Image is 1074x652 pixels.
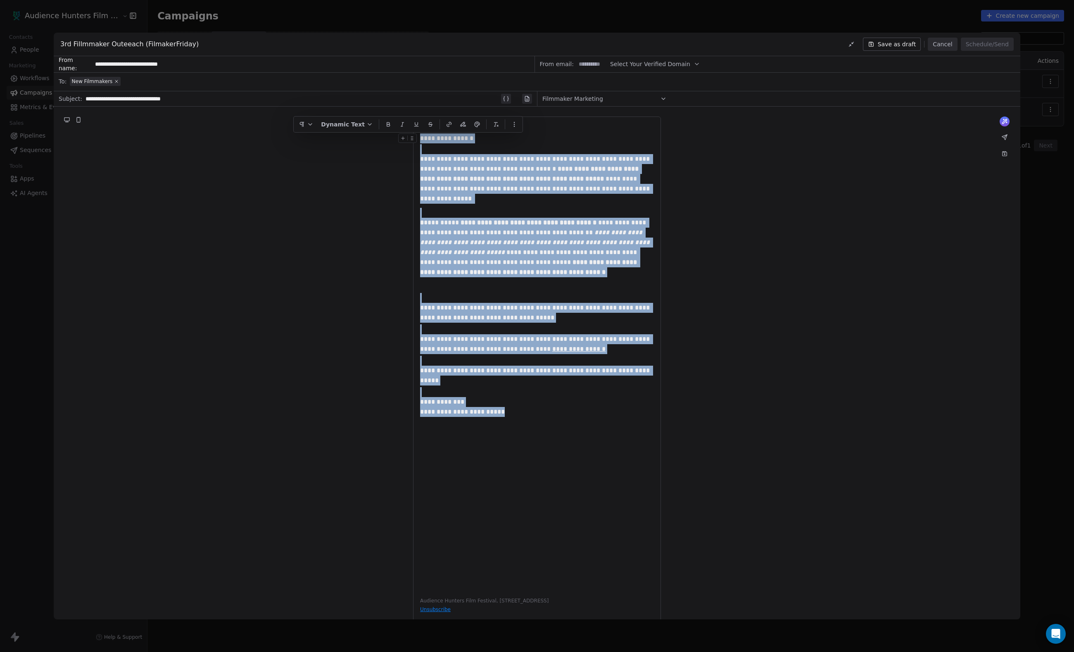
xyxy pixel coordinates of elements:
[961,38,1014,51] button: Schedule/Send
[59,95,82,105] span: Subject:
[71,78,112,85] span: New Filmmakers
[542,95,603,103] span: Filmmaker Marketing
[1046,624,1066,644] div: Open Intercom Messenger
[318,118,376,131] button: Dynamic Text
[610,60,690,69] span: Select Your Verified Domain
[59,77,67,86] span: To:
[863,38,921,51] button: Save as draft
[928,38,957,51] button: Cancel
[60,39,199,49] span: 3rd Fillmmaker Outeeach (FilmakerFriday)
[540,60,574,68] span: From email:
[59,56,92,72] span: From name:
